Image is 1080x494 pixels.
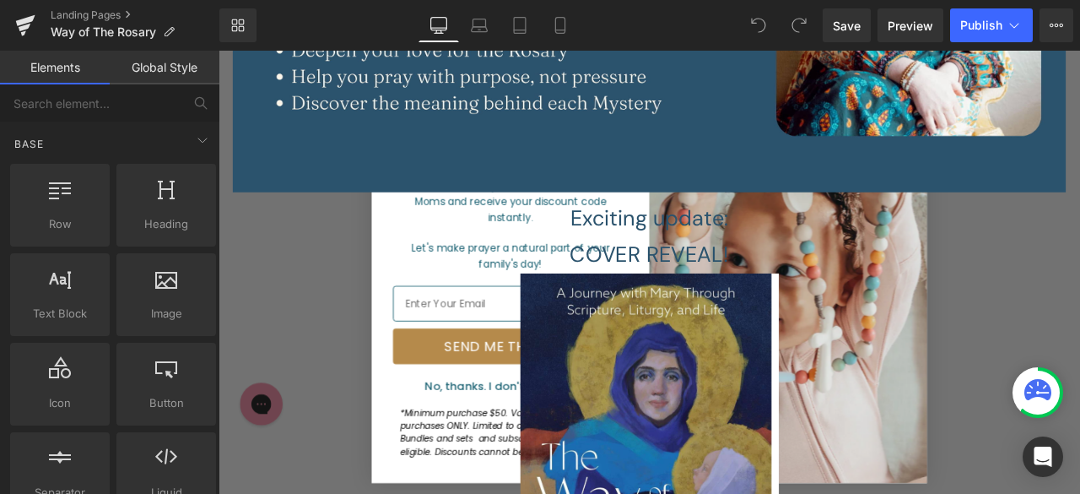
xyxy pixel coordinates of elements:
span: Base [13,136,46,152]
span: Way of The Rosary [51,25,156,39]
span: Button [121,394,211,412]
a: Laptop [459,8,499,42]
button: Publish [950,8,1033,42]
span: Row [15,215,105,233]
button: More [1039,8,1073,42]
a: Tablet [499,8,540,42]
button: Undo [742,8,775,42]
button: Gorgias live chat [8,6,59,57]
span: Preview [888,17,933,35]
a: Global Style [110,51,219,84]
span: Publish [960,19,1002,32]
span: Image [121,305,211,323]
div: Open Intercom Messenger [1023,437,1063,477]
a: Landing Pages [51,8,219,22]
a: Mobile [540,8,580,42]
button: Redo [782,8,816,42]
a: Preview [877,8,943,42]
span: Save [833,17,861,35]
a: Desktop [418,8,459,42]
a: New Library [219,8,256,42]
span: Heading [121,215,211,233]
span: Icon [15,394,105,412]
span: Text Block [15,305,105,323]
